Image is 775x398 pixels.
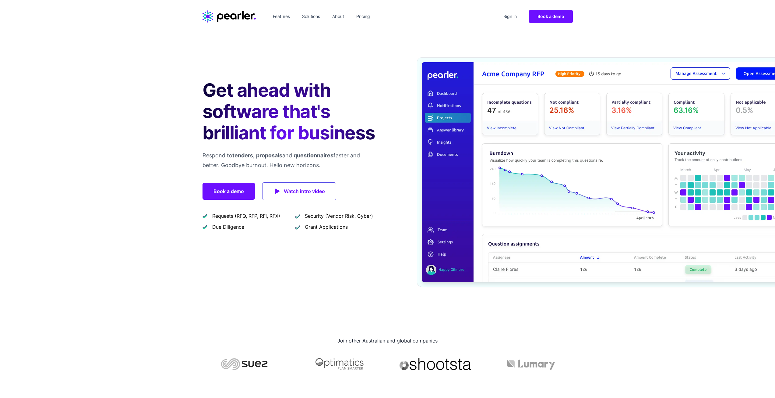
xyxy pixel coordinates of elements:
span: questionnaires [294,152,333,159]
img: Suez [203,358,286,370]
p: Respond to , and faster and better. Goodbye burnout. Hello new horizons. [203,151,378,170]
img: checkmark [295,224,300,230]
span: Grant Applications [305,223,348,231]
img: Lumary [489,358,573,370]
img: Optimatics [298,358,382,370]
a: Pricing [354,12,372,21]
span: Security (Vendor Risk, Cyber) [305,212,373,220]
img: Shootsta [394,358,477,370]
a: Book a demo [529,10,573,23]
img: checkmark [295,213,300,219]
span: Book a demo [537,14,564,19]
span: Watch intro video [284,187,325,195]
a: Sign in [501,12,519,21]
a: Book a demo [203,183,255,200]
img: checkmark [203,224,207,230]
span: tenders [232,152,253,159]
a: Solutions [300,12,322,21]
a: Watch intro video [262,182,336,200]
img: checkmark [203,213,207,219]
a: About [330,12,347,21]
span: Due Diligence [212,223,244,231]
h1: Get ahead with software that's brilliant for business [203,79,378,143]
span: proposals [256,152,282,159]
a: Features [270,12,292,21]
h2: Join other Australian and global companies [203,336,573,346]
a: Home [203,10,256,23]
span: Requests (RFQ, RFP, RFI, RFX) [212,212,280,220]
